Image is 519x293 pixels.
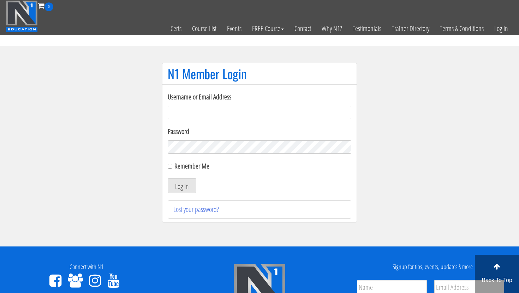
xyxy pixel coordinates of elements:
[435,11,489,46] a: Terms & Conditions
[168,126,351,137] label: Password
[351,263,514,270] h4: Signup for tips, events, updates & more
[316,11,347,46] a: Why N1?
[168,67,351,81] h1: N1 Member Login
[173,205,219,214] a: Lost your password?
[289,11,316,46] a: Contact
[38,1,53,10] a: 0
[168,92,351,102] label: Username or Email Address
[489,11,513,46] a: Log In
[387,11,435,46] a: Trainer Directory
[168,178,196,193] button: Log In
[6,0,38,32] img: n1-education
[247,11,289,46] a: FREE Course
[475,276,519,285] p: Back To Top
[347,11,387,46] a: Testimonials
[44,2,53,11] span: 0
[5,263,168,270] h4: Connect with N1
[174,161,209,171] label: Remember Me
[222,11,247,46] a: Events
[187,11,222,46] a: Course List
[165,11,187,46] a: Certs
